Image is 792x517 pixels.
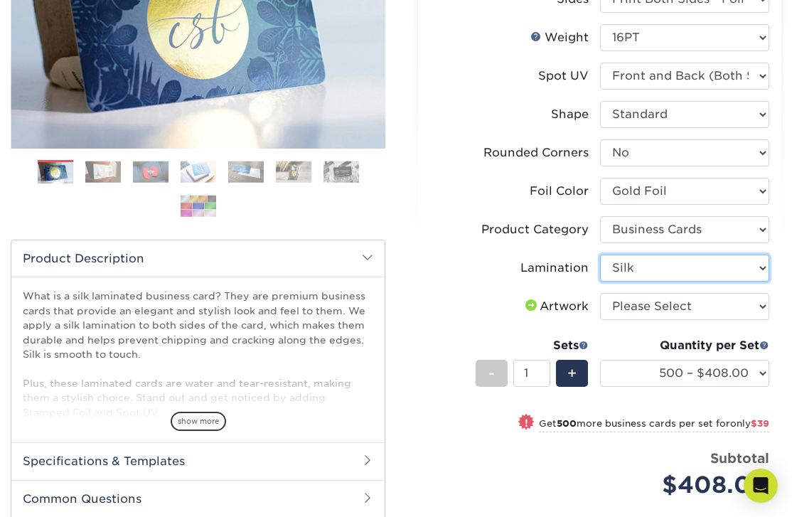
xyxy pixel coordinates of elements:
[476,337,589,354] div: Sets
[525,415,528,430] span: !
[11,240,385,277] h2: Product Description
[523,298,589,315] div: Artwork
[481,221,589,238] div: Product Category
[181,161,216,183] img: Business Cards 04
[181,195,216,217] img: Business Cards 08
[323,161,359,183] img: Business Cards 07
[276,161,311,183] img: Business Cards 06
[567,363,577,384] span: +
[539,418,769,432] small: Get more business cards per set for
[600,337,770,354] div: Quantity per Set
[520,260,589,277] div: Lamination
[530,183,589,200] div: Foil Color
[611,468,770,502] div: $408.00
[744,469,778,503] div: Open Intercom Messenger
[38,155,73,191] img: Business Cards 01
[710,450,769,466] strong: Subtotal
[11,442,385,479] h2: Specifications & Templates
[551,106,589,123] div: Shape
[530,29,589,46] div: Weight
[228,161,264,183] img: Business Cards 05
[133,161,168,183] img: Business Cards 03
[171,412,226,431] span: show more
[730,418,769,429] span: only
[557,418,577,429] strong: 500
[85,161,121,183] img: Business Cards 02
[483,144,589,161] div: Rounded Corners
[538,68,589,85] div: Spot UV
[11,480,385,517] h2: Common Questions
[751,418,769,429] span: $39
[488,363,495,384] span: -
